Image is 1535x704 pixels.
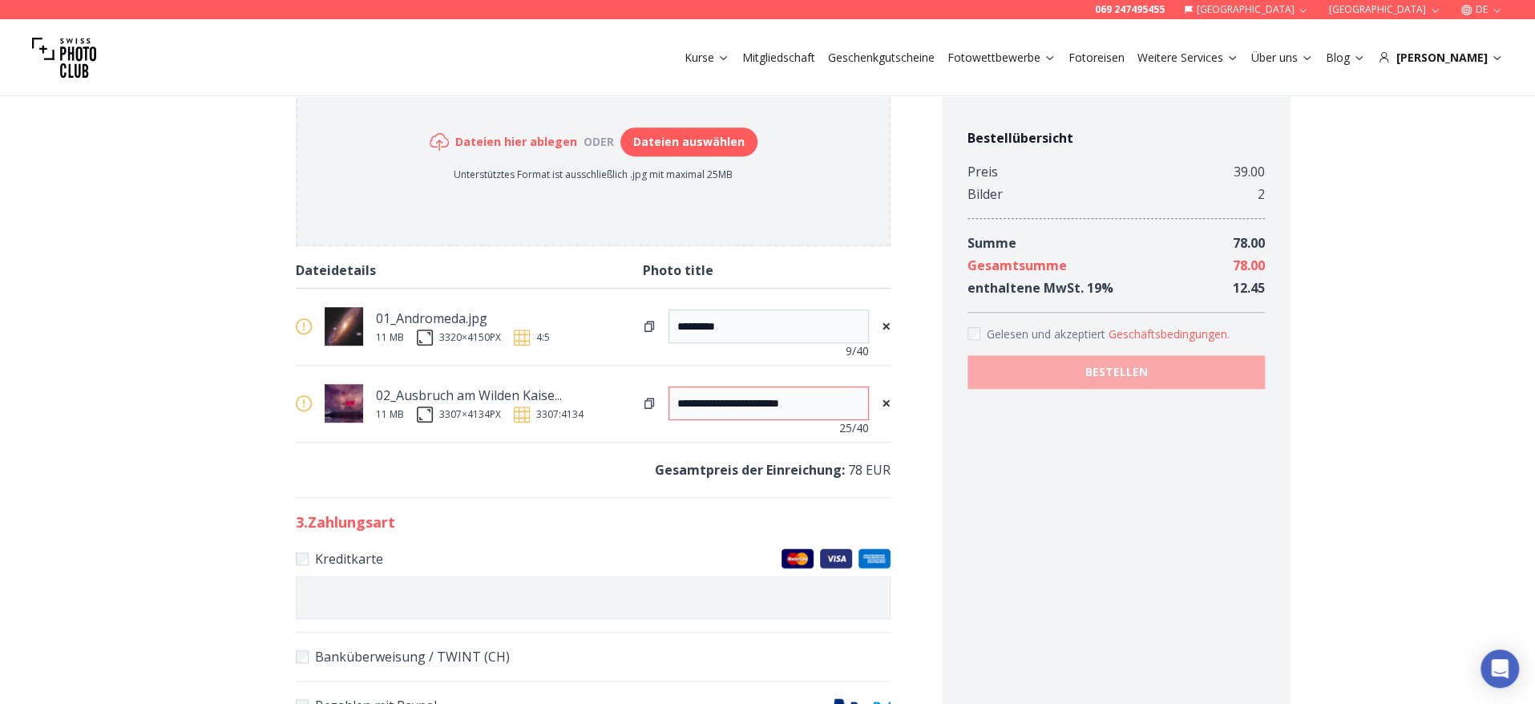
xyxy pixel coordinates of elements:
div: enthaltene MwSt. 19 % [967,277,1113,299]
span: 3307:4134 [536,408,584,421]
span: Gelesen und akzeptiert [987,326,1109,342]
button: BESTELLEN [967,355,1265,389]
h4: Bestellübersicht [967,128,1265,148]
img: thumb [325,307,363,346]
button: Fotowettbewerbe [941,47,1062,69]
img: Visa [820,548,852,568]
img: thumb [325,384,363,423]
label: Banküberweisung / TWINT (CH) [296,645,891,668]
button: Accept termsGelesen und akzeptiert [1109,326,1230,342]
img: Swiss photo club [32,26,96,90]
span: × [882,392,891,415]
button: Geschenkgutscheine [822,47,941,69]
input: Accept terms [967,327,980,340]
p: 78 EUR [296,459,891,481]
b: Gesamtpreis der Einreichung : [655,461,845,479]
a: Mitgliedschaft [742,50,815,66]
img: warn [296,318,312,334]
button: Mitgliedschaft [736,47,822,69]
div: 02_Ausbruch am Wilden Kaise... [376,384,584,407]
button: Dateien auswählen [620,127,757,156]
div: Bilder [967,183,1003,205]
div: 11 MB [376,331,404,344]
input: KreditkarteMaster CardsVisaAmerican Express [296,552,309,565]
span: 9 /40 [846,343,869,359]
div: Photo title [643,259,891,281]
img: Master Cards [782,548,814,568]
p: Unterstütztes Format ist ausschließlich .jpg mit maximal 25MB [430,168,757,181]
div: 3320 × 4150 PX [439,331,501,344]
div: 2 [1258,183,1265,205]
button: Über uns [1245,47,1319,69]
img: warn [296,395,312,411]
button: Kurse [678,47,736,69]
div: 11 MB [376,408,404,421]
img: size [417,330,433,346]
span: 4:5 [536,331,550,344]
a: Fotowettbewerbe [947,50,1056,66]
iframe: Sicherer Eingaberahmen für Kartenzahlungen [306,590,880,605]
input: Banküberweisung / TWINT (CH) [296,650,309,663]
span: 78.00 [1233,234,1265,252]
div: 01_Andromeda.jpg [376,307,550,330]
a: 069 247495455 [1095,3,1165,16]
div: Summe [967,232,1016,254]
h6: Dateien hier ablegen [455,134,577,150]
img: American Express [858,548,891,568]
div: Open Intercom Messenger [1480,649,1519,688]
span: 12.45 [1233,279,1265,297]
a: Geschenkgutscheine [828,50,935,66]
a: Über uns [1251,50,1313,66]
h2: 3 . Zahlungsart [296,511,891,533]
img: ratio [514,330,530,346]
div: 39.00 [1234,160,1265,183]
div: oder [577,134,620,150]
a: Blog [1326,50,1365,66]
div: Dateidetails [296,259,643,281]
a: Fotoreisen [1068,50,1125,66]
span: × [882,315,891,338]
button: Fotoreisen [1062,47,1131,69]
span: 25 /40 [839,420,869,436]
a: Weitere Services [1137,50,1238,66]
img: size [417,407,433,423]
label: Kreditkarte [296,548,891,570]
button: Blog [1319,47,1371,69]
div: Preis [967,160,998,183]
img: ratio [514,407,530,423]
b: BESTELLEN [1085,364,1147,380]
button: Weitere Services [1131,47,1245,69]
div: Gesamtsumme [967,254,1067,277]
div: 3307 × 4134 PX [439,408,501,421]
a: Kurse [685,50,729,66]
div: [PERSON_NAME] [1378,50,1503,66]
span: 78.00 [1233,257,1265,274]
